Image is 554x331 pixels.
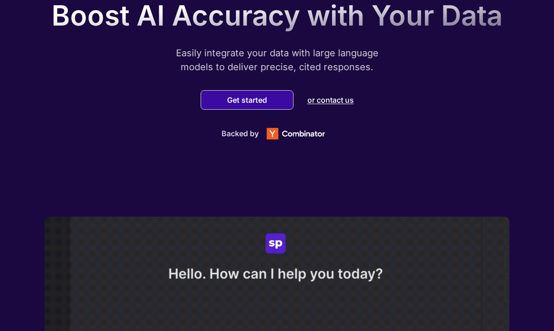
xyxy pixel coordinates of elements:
[161,46,393,74] p: Easily integrate your data with large language models to deliver precise, cited responses.
[222,129,259,138] p: Backed by
[224,95,270,105] button: Get started
[307,95,354,105] p: or contact us
[259,123,333,145] img: Y Combinator logo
